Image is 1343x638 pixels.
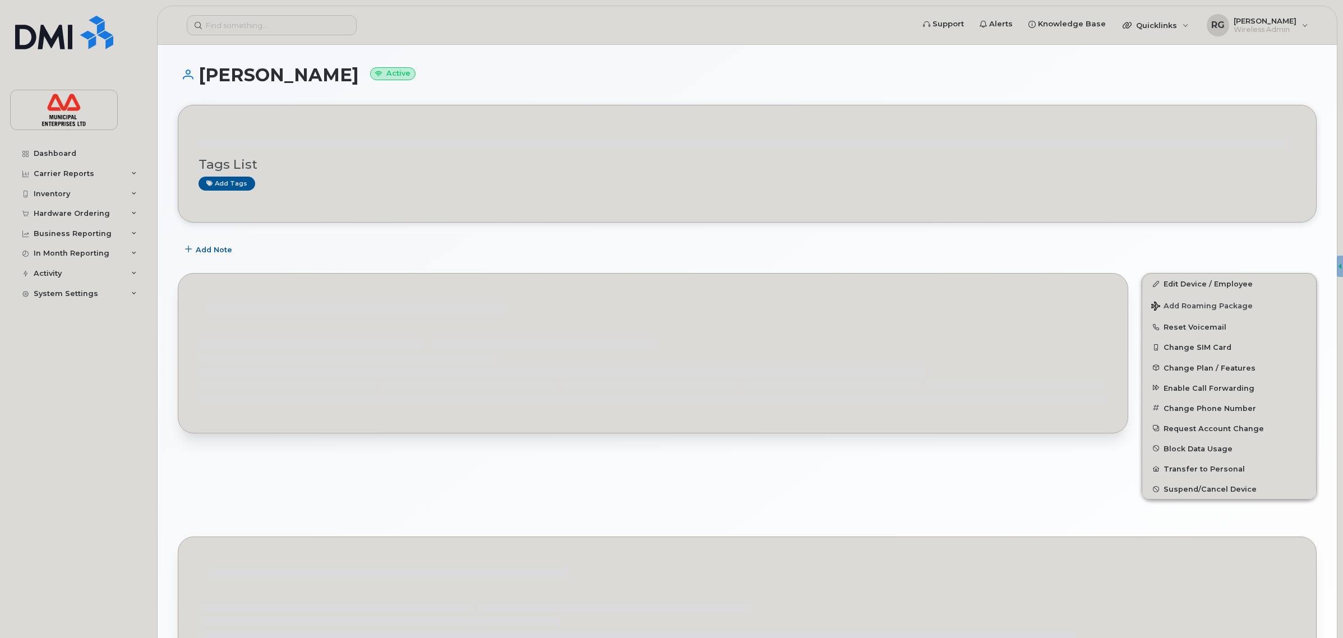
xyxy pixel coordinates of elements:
[196,244,232,255] span: Add Note
[1142,274,1316,294] a: Edit Device / Employee
[370,67,416,80] small: Active
[199,158,1296,172] h3: Tags List
[1142,438,1316,459] button: Block Data Usage
[1142,294,1316,317] button: Add Roaming Package
[1151,302,1253,312] span: Add Roaming Package
[1164,363,1256,372] span: Change Plan / Features
[199,177,255,191] a: Add tags
[1142,337,1316,357] button: Change SIM Card
[1164,383,1254,392] span: Enable Call Forwarding
[1142,358,1316,378] button: Change Plan / Features
[1142,459,1316,479] button: Transfer to Personal
[1142,479,1316,499] button: Suspend/Cancel Device
[1142,418,1316,438] button: Request Account Change
[178,239,242,260] button: Add Note
[178,65,1317,85] h1: [PERSON_NAME]
[1164,485,1257,493] span: Suspend/Cancel Device
[1142,378,1316,398] button: Enable Call Forwarding
[1142,317,1316,337] button: Reset Voicemail
[1142,398,1316,418] button: Change Phone Number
